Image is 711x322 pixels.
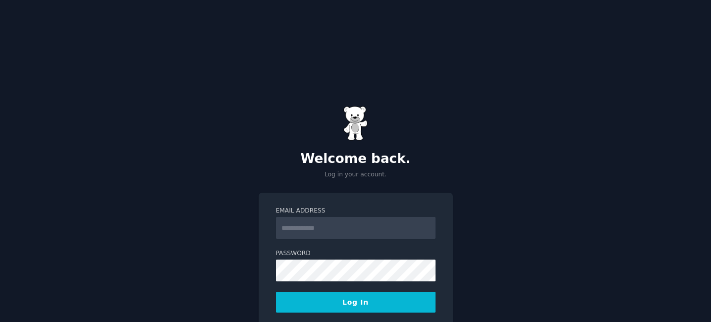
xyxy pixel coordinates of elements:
button: Log In [276,292,436,313]
label: Email Address [276,207,436,215]
img: Gummy Bear [343,106,368,141]
h2: Welcome back. [259,151,453,167]
p: Log in your account. [259,170,453,179]
label: Password [276,249,436,258]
